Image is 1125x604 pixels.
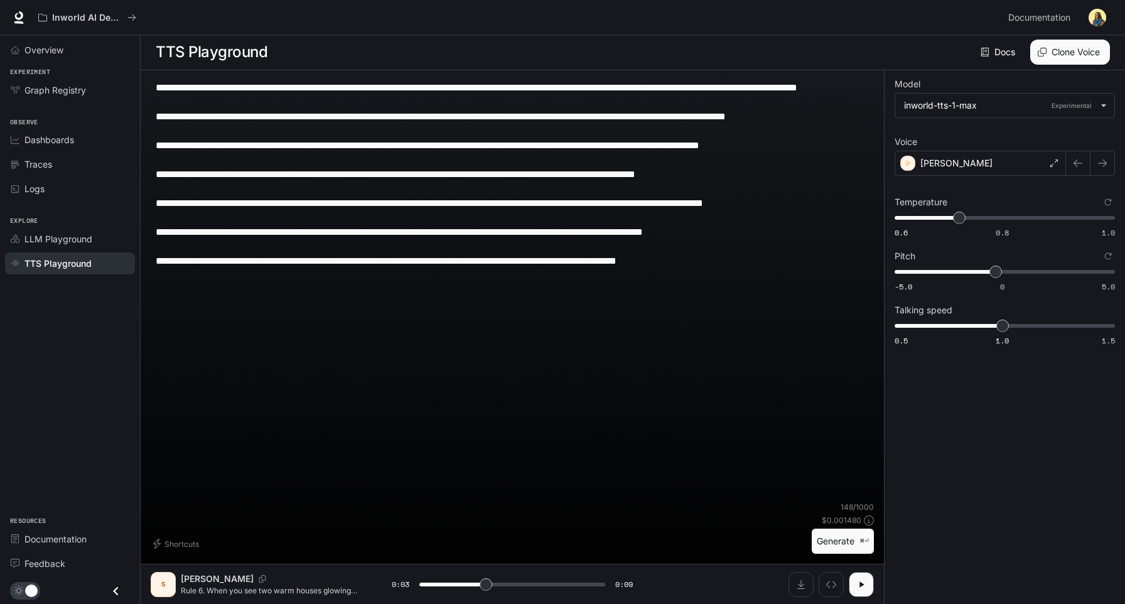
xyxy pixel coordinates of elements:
span: 0:03 [392,578,409,591]
span: Graph Registry [24,84,86,97]
span: 0.8 [996,227,1009,238]
a: Logs [5,178,135,200]
a: Graph Registry [5,79,135,101]
button: Inspect [819,572,844,597]
a: Docs [978,40,1020,65]
a: Traces [5,153,135,175]
p: Temperature [895,198,947,207]
span: 1.0 [1102,227,1115,238]
span: Overview [24,43,63,57]
a: Dashboards [5,129,135,151]
span: 1.0 [996,335,1009,346]
a: LLM Playground [5,228,135,250]
p: Inworld AI Demos [52,13,122,23]
div: inworld-tts-1-maxExperimental [895,94,1114,117]
p: Pitch [895,252,915,261]
span: Feedback [24,557,65,570]
span: 0.5 [895,335,908,346]
span: TTS Playground [24,257,92,270]
span: 0:09 [615,578,633,591]
button: Reset to default [1101,249,1115,263]
p: [PERSON_NAME] [920,157,993,170]
span: -5.0 [895,281,912,292]
p: Rule 6. When you see two warm houses glowing with light on distant hills, walk toward them withou... [181,585,362,596]
span: 0.6 [895,227,908,238]
p: Model [895,80,920,89]
button: Download audio [789,572,814,597]
span: Documentation [24,532,87,546]
p: 148 / 1000 [841,502,874,512]
button: Copy Voice ID [254,575,271,583]
p: [PERSON_NAME] [181,573,254,585]
span: LLM Playground [24,232,92,245]
p: ⌘⏎ [859,537,869,545]
p: Talking speed [895,306,952,315]
span: Dashboards [24,133,74,146]
span: 5.0 [1102,281,1115,292]
button: Generate⌘⏎ [812,529,874,554]
button: Reset to default [1101,195,1115,209]
div: S [153,574,173,595]
button: All workspaces [33,5,142,30]
div: inworld-tts-1-max [904,99,1094,112]
span: Traces [24,158,52,171]
button: Close drawer [102,578,130,604]
a: Documentation [5,528,135,550]
span: Documentation [1008,10,1070,26]
a: Feedback [5,553,135,574]
p: Experimental [1049,100,1094,111]
button: User avatar [1085,5,1110,30]
p: Voice [895,138,917,146]
p: $ 0.001480 [822,515,861,526]
span: Dark mode toggle [25,583,38,597]
a: TTS Playground [5,252,135,274]
button: Clone Voice [1030,40,1110,65]
span: 0 [1000,281,1004,292]
h1: TTS Playground [156,40,267,65]
img: User avatar [1089,9,1106,26]
a: Overview [5,39,135,61]
a: Documentation [1003,5,1080,30]
button: Shortcuts [151,534,204,554]
span: 1.5 [1102,335,1115,346]
span: Logs [24,182,45,195]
